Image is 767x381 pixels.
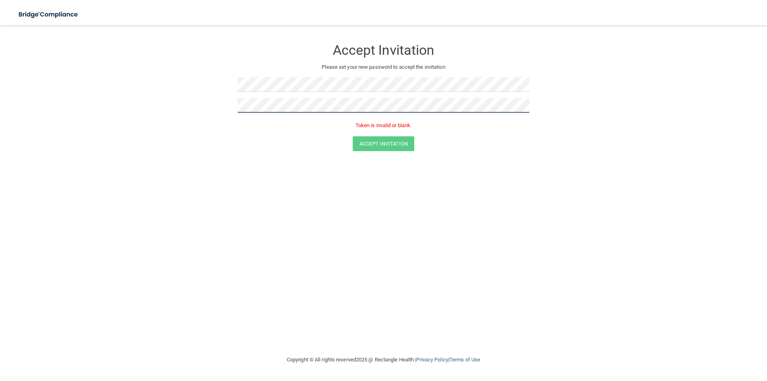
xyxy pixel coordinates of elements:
div: Copyright © All rights reserved 2025 @ Rectangle Health | | [238,347,529,373]
img: bridge_compliance_login_screen.278c3ca4.svg [12,6,85,23]
h3: Accept Invitation [238,43,529,58]
a: Privacy Policy [416,357,448,363]
p: Token is invalid or blank. [238,121,529,130]
p: Please set your new password to accept the invitation [244,62,523,72]
a: Terms of Use [449,357,480,363]
button: Accept Invitation [353,136,414,151]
